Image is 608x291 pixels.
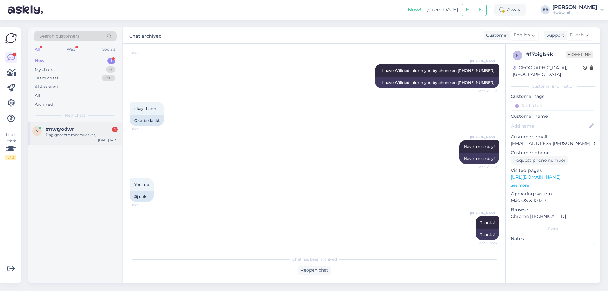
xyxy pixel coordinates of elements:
span: Have a nice day! [464,144,495,149]
p: [EMAIL_ADDRESS][PERSON_NAME][DOMAIN_NAME] [511,140,595,147]
span: 11:22 [132,50,155,55]
p: Customer tags [511,93,595,100]
div: My chats [35,66,53,73]
p: Visited pages [511,167,595,174]
div: Web [66,45,77,54]
span: Chat has been archived [292,256,337,262]
b: New! [408,7,421,13]
span: Offline [566,51,593,58]
div: EB [541,5,550,14]
div: [DATE] 14:22 [98,138,118,142]
div: Support [544,32,564,39]
span: You too [134,182,149,187]
div: Socials [101,45,117,54]
input: Add a tag [511,101,595,111]
div: 0 [106,66,115,73]
span: English [514,32,530,39]
span: Seen ✓ 11:24 [473,240,497,245]
input: Add name [511,123,588,130]
div: Archived [35,101,53,108]
span: f [516,53,519,58]
div: Thanks! [476,229,499,240]
button: Emails [462,4,487,16]
div: Have a nice day! [459,153,499,164]
p: Customer phone [511,149,595,156]
div: Team chats [35,75,58,81]
span: n [35,129,39,133]
div: Look Here [5,132,16,160]
div: All [35,92,40,99]
div: [PERSON_NAME] [552,5,597,10]
div: Request phone number [511,156,568,165]
div: Extra [511,226,595,232]
span: Seen ✓ 11:23 [473,164,497,169]
p: Mac OS X 10.15.7 [511,197,595,204]
p: Customer email [511,134,595,140]
p: Chrome [TECHNICAL_ID] [511,213,595,220]
div: # f7oigb4k [526,51,566,58]
div: Customer [484,32,508,39]
div: 1 [107,58,115,64]
a: [PERSON_NAME]HOBO hifi [552,5,604,15]
p: Customer name [511,113,595,120]
span: okay thanks [134,106,157,111]
div: Dag geachte medewerker, [46,132,118,138]
span: [PERSON_NAME] [470,211,497,216]
div: 2 / 3 [5,155,16,160]
span: 11:23 [132,202,155,207]
span: Dutch [570,32,584,39]
span: Thanks! [480,220,495,225]
span: New chats [65,112,85,118]
span: [PERSON_NAME] [470,135,497,140]
p: Operating system [511,191,595,197]
div: Oké, bedankt [130,115,164,126]
p: Notes [511,236,595,242]
div: 99+ [102,75,115,81]
p: Browser [511,206,595,213]
div: AI Assistant [35,84,58,90]
p: See more ... [511,182,595,188]
div: New [35,58,45,64]
div: Jij ook [130,191,154,202]
span: Seen ✓ 11:23 [473,88,497,93]
div: 1 [112,127,118,132]
div: All [34,45,41,54]
div: I'll have Wilfried inform you by phone on [PHONE_NUMBER] [375,77,499,88]
span: Search customers [39,33,79,40]
img: Askly Logo [5,32,17,44]
div: Reopen chat [298,266,331,275]
span: #nwtyodwr [46,126,74,132]
div: Away [494,4,526,16]
div: Customer information [511,84,595,89]
label: Chat archived [129,31,162,40]
a: [URL][DOMAIN_NAME] [511,174,560,180]
div: [GEOGRAPHIC_DATA], [GEOGRAPHIC_DATA] [513,65,583,78]
span: [PERSON_NAME] [470,59,497,64]
div: HOBO hifi [552,10,597,15]
span: 11:23 [132,126,155,131]
div: Try free [DATE]: [408,6,459,14]
span: I'll have Wilfried inform you by phone on [PHONE_NUMBER] [379,68,495,73]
